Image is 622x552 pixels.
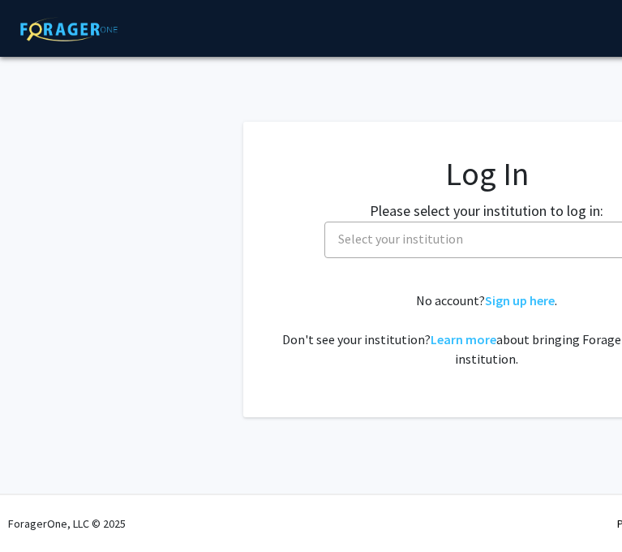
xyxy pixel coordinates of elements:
[8,495,126,552] div: ForagerOne, LLC © 2025
[485,292,555,308] a: Sign up here
[12,17,126,41] img: ForagerOne Logo
[370,200,603,222] label: Please select your institution to log in:
[338,231,463,247] span: Select your institution
[431,331,496,347] a: Learn more about bringing ForagerOne to your institution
